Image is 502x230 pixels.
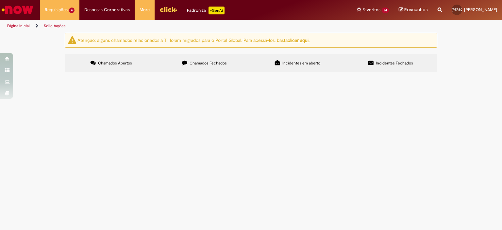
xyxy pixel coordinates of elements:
[69,8,75,13] span: 4
[159,5,177,14] img: click_logo_yellow_360x200.png
[187,7,225,14] div: Padroniza
[209,7,225,14] p: +GenAi
[190,61,227,66] span: Chamados Fechados
[282,61,320,66] span: Incidentes em aberto
[399,7,428,13] a: Rascunhos
[45,7,68,13] span: Requisições
[140,7,150,13] span: More
[7,23,30,28] a: Página inicial
[404,7,428,13] span: Rascunhos
[5,20,330,32] ul: Trilhas de página
[77,37,310,43] ng-bind-html: Atenção: alguns chamados relacionados a T.I foram migrados para o Portal Global. Para acessá-los,...
[288,37,310,43] a: clicar aqui.
[452,8,477,12] span: [PERSON_NAME]
[1,3,34,16] img: ServiceNow
[362,7,380,13] span: Favoritos
[44,23,66,28] a: Solicitações
[382,8,389,13] span: 24
[464,7,497,12] span: [PERSON_NAME]
[376,61,413,66] span: Incidentes Fechados
[84,7,130,13] span: Despesas Corporativas
[98,61,132,66] span: Chamados Abertos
